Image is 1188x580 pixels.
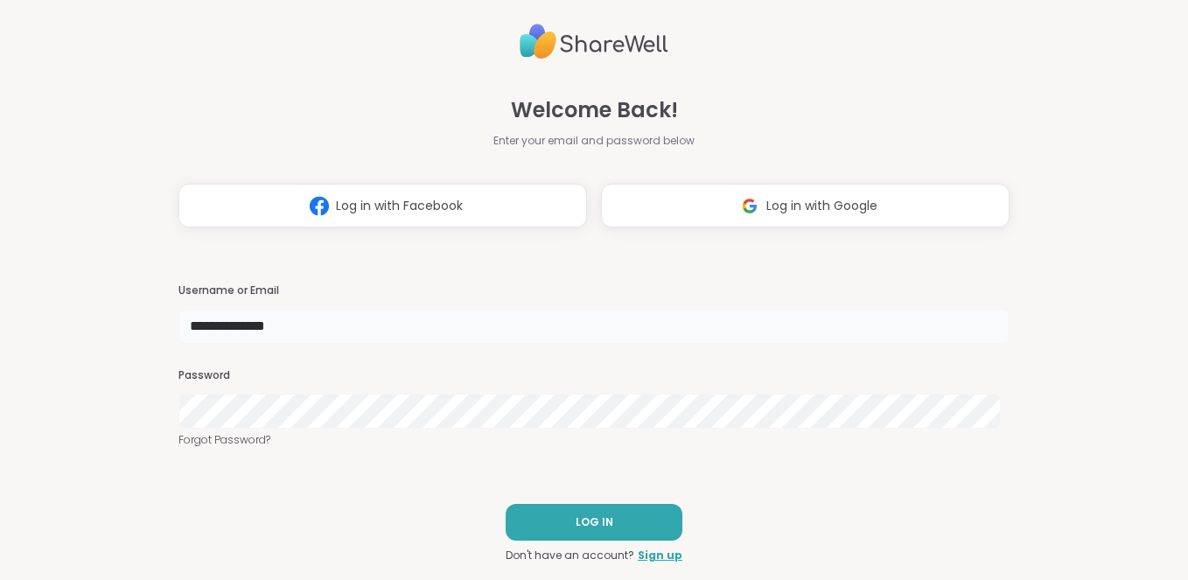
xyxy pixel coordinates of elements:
span: LOG IN [576,514,613,530]
button: Log in with Google [601,184,1010,227]
button: Log in with Facebook [178,184,587,227]
a: Forgot Password? [178,432,1010,448]
a: Sign up [638,548,682,563]
h3: Username or Email [178,283,1010,298]
button: LOG IN [506,504,682,541]
img: ShareWell Logomark [733,190,766,222]
span: Log in with Google [766,197,877,215]
span: Enter your email and password below [493,133,695,149]
span: Welcome Back! [511,94,678,126]
img: ShareWell Logomark [303,190,336,222]
span: Don't have an account? [506,548,634,563]
span: Log in with Facebook [336,197,463,215]
h3: Password [178,368,1010,383]
img: ShareWell Logo [520,17,668,66]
